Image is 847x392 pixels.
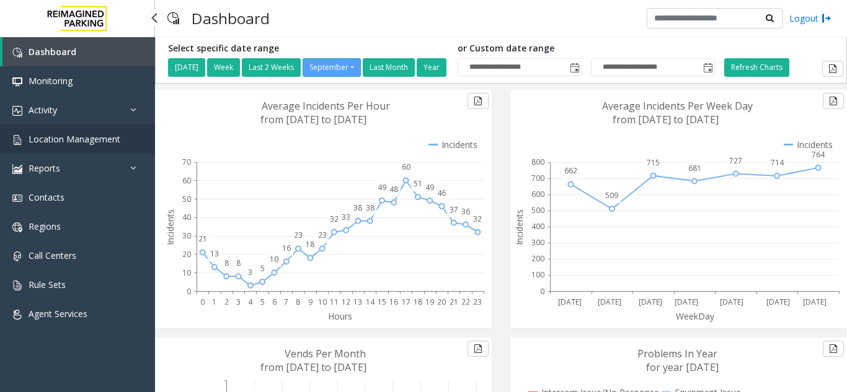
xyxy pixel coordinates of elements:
text: 764 [812,149,825,160]
img: pageIcon [167,3,179,33]
text: 10 [318,297,327,307]
text: Vends Per Month [285,347,366,360]
text: Incidents [164,209,176,245]
text: 0 [187,286,191,297]
button: Export to pdf [823,341,844,357]
text: 38 [353,203,362,213]
img: 'icon' [12,281,22,290]
text: 46 [437,188,446,198]
text: 12 [342,297,350,307]
img: 'icon' [12,164,22,174]
text: 70 [182,157,191,167]
text: 15 [378,297,386,307]
text: from [DATE] to [DATE] [613,113,719,126]
text: 51 [414,178,422,189]
text: 33 [342,212,350,222]
h3: Dashboard [185,3,276,33]
text: 0 [540,286,544,297]
text: 8 [296,297,300,307]
button: Export to pdf [823,93,844,109]
span: Regions [29,220,61,232]
text: 5 [260,297,265,307]
text: 36 [461,206,470,217]
button: Week [207,58,240,77]
button: [DATE] [168,58,205,77]
text: 10 [182,268,191,278]
text: 30 [182,230,191,241]
text: 32 [330,214,339,224]
text: 100 [531,269,544,280]
img: 'icon' [12,222,22,232]
text: [DATE] [766,297,790,307]
text: from [DATE] to [DATE] [260,360,366,374]
text: Incidents [513,209,525,245]
text: 400 [531,221,544,232]
button: Last 2 Weeks [242,58,301,77]
text: [DATE] [598,297,621,307]
button: Last Month [363,58,415,77]
text: 40 [182,212,191,222]
text: 8 [224,258,229,268]
text: 50 [182,194,191,204]
text: 11 [330,297,339,307]
text: 800 [531,157,544,167]
span: Toggle popup [567,59,581,76]
text: 509 [605,190,618,201]
text: 1 [212,297,216,307]
img: 'icon' [12,77,22,87]
button: Export to pdf [468,341,489,357]
button: Export to pdf [822,61,843,77]
span: Location Management [29,133,120,145]
text: [DATE] [720,297,743,307]
span: Reports [29,162,60,174]
text: 9 [308,297,313,307]
button: Year [417,58,446,77]
text: 8 [236,258,241,268]
text: 700 [531,173,544,183]
text: 14 [366,297,375,307]
img: 'icon' [12,251,22,261]
text: 23 [294,230,303,240]
text: 300 [531,237,544,248]
span: Call Centers [29,250,76,261]
text: Hours [328,310,352,322]
text: 714 [771,157,784,168]
text: 38 [366,203,375,213]
text: 49 [378,182,386,193]
text: 21 [198,233,207,244]
text: from [DATE] to [DATE] [260,113,366,126]
text: 48 [389,184,398,194]
text: 16 [389,297,398,307]
text: Problems In Year [637,347,717,360]
text: [DATE] [675,297,698,307]
text: 0 [200,297,205,307]
button: September [303,58,361,77]
text: 3 [248,267,252,277]
text: 60 [182,175,191,186]
text: 3 [236,297,241,307]
text: 13 [353,297,362,307]
text: [DATE] [639,297,662,307]
text: for year [DATE] [646,360,719,374]
text: 715 [647,157,660,168]
text: [DATE] [803,297,827,307]
text: 18 [414,297,422,307]
text: [DATE] [558,297,582,307]
text: 662 [564,165,577,176]
img: 'icon' [12,48,22,58]
text: 600 [531,189,544,199]
text: 681 [688,163,701,173]
text: 6 [272,297,277,307]
span: Monitoring [29,75,73,87]
text: Average Incidents Per Week Day [602,99,753,113]
span: Dashboard [29,46,76,58]
a: Dashboard [2,37,155,66]
text: 200 [531,253,544,264]
text: 49 [425,182,434,193]
text: 17 [402,297,410,307]
text: WeekDay [676,310,715,322]
text: 2 [224,297,229,307]
text: 16 [282,243,291,253]
text: 500 [531,205,544,216]
h5: Select specific date range [168,43,448,54]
